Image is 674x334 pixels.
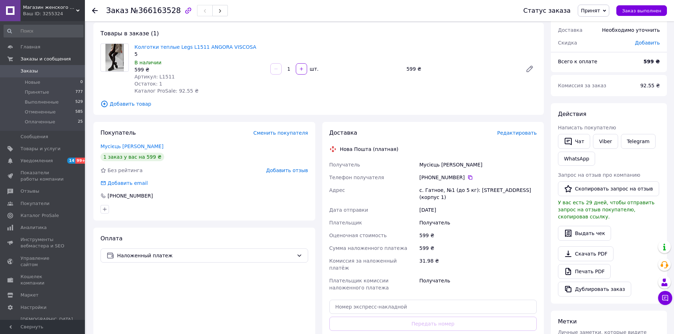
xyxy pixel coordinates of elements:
span: Оценочная стоимость [329,233,387,238]
span: Добавить отзыв [266,168,308,173]
a: Viber [593,134,618,149]
button: Чат [558,134,590,149]
span: 0 [80,79,83,86]
span: Инструменты вебмастера и SEO [21,236,65,249]
span: В наличии [134,60,161,65]
span: Дата отправки [329,207,368,213]
a: Редактировать [523,62,537,76]
button: Скопировать запрос на отзыв [558,181,659,196]
span: Всего к оплате [558,59,597,64]
div: 599 ₴ [418,242,538,254]
span: Уведомления [21,158,53,164]
span: Выполненные [25,99,59,105]
span: Заказы и сообщения [21,56,71,62]
span: 99+ [75,158,87,164]
div: [PHONE_NUMBER] [107,192,154,199]
a: Колготки теплые Legs L1511 ANGORA VISCOSA [134,44,256,50]
button: Заказ выполнен [616,5,667,16]
div: [DATE] [418,204,538,216]
div: 31.98 ₴ [418,254,538,274]
a: Telegram [621,134,656,149]
button: Дублировать заказ [558,282,631,297]
span: Маркет [21,292,39,298]
span: Написать покупателю [558,125,616,130]
span: 92.55 ₴ [640,83,660,88]
span: Оплата [100,235,122,242]
span: Новые [25,79,40,86]
div: Вернуться назад [92,7,98,14]
span: Запрос на отзыв про компанию [558,172,640,178]
span: Телефон получателя [329,175,384,180]
span: Комиссия за заказ [558,83,606,88]
span: Комиссия за наложенный платёж [329,258,397,271]
button: Чат с покупателем [658,291,672,305]
span: Сумма наложенного платежа [329,245,408,251]
input: Номер экспресс-накладной [329,300,537,314]
span: Наложенный платеж [117,252,294,259]
span: 585 [75,109,83,115]
span: Плательщик комиссии наложенного платежа [329,278,389,291]
div: 5 [134,51,265,58]
span: Доставка [558,27,582,33]
b: 599 ₴ [644,59,660,64]
img: Колготки теплые Legs L1511 ANGORA VISCOSA [105,44,124,71]
span: Отмененные [25,109,56,115]
div: с. Гатное, №1 (до 5 кг): [STREET_ADDRESS] (корпус 1) [418,184,538,204]
span: Добавить товар [100,100,537,108]
span: Заказ [106,6,128,15]
span: Главная [21,44,40,50]
span: Показатели работы компании [21,170,65,182]
span: Управление сайтом [21,255,65,268]
span: Каталог ProSale [21,212,59,219]
a: WhatsApp [558,152,595,166]
input: Поиск [4,25,83,37]
span: Сообщения [21,134,48,140]
span: У вас есть 29 дней, чтобы отправить запрос на отзыв покупателю, скопировав ссылку. [558,200,655,219]
div: [PHONE_NUMBER] [419,174,537,181]
span: Редактировать [497,130,537,136]
div: шт. [308,65,319,72]
span: Доставка [329,129,357,136]
span: Каталог ProSale: 92.55 ₴ [134,88,198,94]
div: Статус заказа [523,7,571,14]
span: Добавить [635,40,660,46]
span: Остаток: 1 [134,81,162,87]
span: Скидка [558,40,577,46]
span: Кошелек компании [21,274,65,286]
span: Заказы [21,68,38,74]
span: Плательщик [329,220,362,225]
span: Отзывы [21,188,39,194]
span: Артикул: L1511 [134,74,175,80]
span: Оплаченные [25,119,55,125]
span: Сменить покупателя [253,130,308,136]
span: Заказ выполнен [622,8,661,13]
span: Магазин женского белья - Bretelie [23,4,76,11]
span: Метки [558,318,577,325]
span: 529 [75,99,83,105]
span: Принятые [25,89,49,95]
div: 599 ₴ [418,229,538,242]
span: Покупатель [100,129,136,136]
span: Товары в заказе (1) [100,30,159,37]
button: Выдать чек [558,226,611,241]
div: Нова Пошта (платная) [338,146,400,153]
a: Печать PDF [558,264,611,279]
div: 1 заказ у вас на 599 ₴ [100,153,164,161]
span: Получатель [329,162,360,168]
span: Адрес [329,187,345,193]
span: 777 [75,89,83,95]
span: Действия [558,111,586,117]
div: 599 ₴ [134,66,265,73]
a: Скачать PDF [558,246,613,261]
span: Покупатели [21,200,50,207]
div: Получатель [418,274,538,294]
div: Добавить email [107,180,149,187]
div: Получатель [418,216,538,229]
span: Настройки [21,304,46,311]
div: Необходимо уточнить [598,22,664,38]
span: 25 [78,119,83,125]
div: Мусієць [PERSON_NAME] [418,158,538,171]
a: Мусієць [PERSON_NAME] [100,143,163,149]
span: Товары и услуги [21,146,61,152]
span: 14 [67,158,75,164]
